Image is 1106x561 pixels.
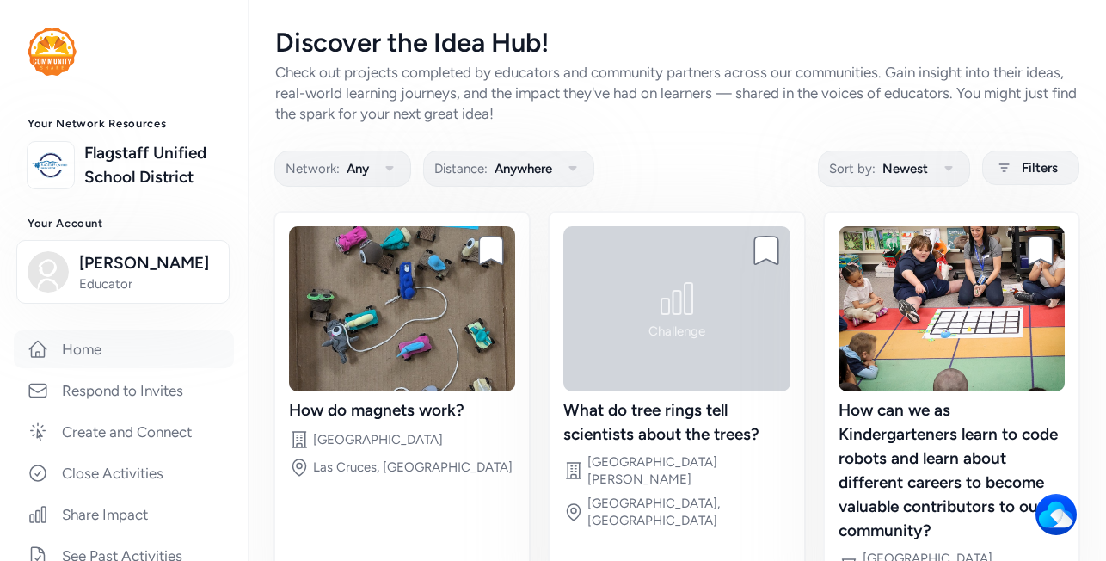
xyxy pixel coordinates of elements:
[882,158,928,179] span: Newest
[587,453,790,488] div: [GEOGRAPHIC_DATA][PERSON_NAME]
[28,117,220,131] h3: Your Network Resources
[286,158,340,179] span: Network:
[423,151,594,187] button: Distance:Anywhere
[829,158,876,179] span: Sort by:
[14,496,234,533] a: Share Impact
[818,151,970,187] button: Sort by:Newest
[14,413,234,451] a: Create and Connect
[313,431,443,448] div: [GEOGRAPHIC_DATA]
[32,146,70,184] img: logo
[16,240,230,304] button: [PERSON_NAME]Educator
[28,217,220,231] h3: Your Account
[648,323,705,340] div: Challenge
[84,141,220,189] a: Flagstaff Unified School District
[79,251,218,275] span: [PERSON_NAME]
[1022,157,1058,178] span: Filters
[28,28,77,76] img: logo
[289,226,515,391] img: image
[14,372,234,410] a: Respond to Invites
[587,495,790,529] div: [GEOGRAPHIC_DATA], [GEOGRAPHIC_DATA]
[14,454,234,492] a: Close Activities
[434,158,488,179] span: Distance:
[79,275,218,293] span: Educator
[563,398,790,447] div: What do tree rings tell scientists about the trees?
[275,28,1078,59] div: Discover the Idea Hub!
[275,62,1078,124] div: Check out projects completed by educators and community partners across our communities. Gain ins...
[839,226,1065,391] img: image
[839,398,1065,543] div: How can we as Kindergarteners learn to code robots and learn about different careers to become va...
[289,398,515,422] div: How do magnets work?
[347,158,369,179] span: Any
[274,151,411,187] button: Network:Any
[14,330,234,368] a: Home
[495,158,552,179] span: Anywhere
[313,459,513,476] div: Las Cruces, [GEOGRAPHIC_DATA]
